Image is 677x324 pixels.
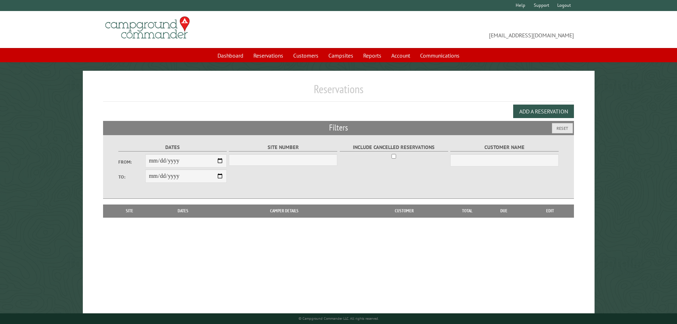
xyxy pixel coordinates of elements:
[324,49,358,62] a: Campsites
[229,143,337,152] label: Site Number
[482,205,526,217] th: Due
[118,143,227,152] label: Dates
[453,205,482,217] th: Total
[214,205,355,217] th: Camper Details
[249,49,288,62] a: Reservations
[416,49,464,62] a: Communications
[118,159,145,165] label: From:
[103,14,192,42] img: Campground Commander
[107,205,153,217] th: Site
[299,316,379,321] small: © Campground Commander LLC. All rights reserved.
[339,20,574,39] span: [EMAIL_ADDRESS][DOMAIN_NAME]
[513,105,574,118] button: Add a Reservation
[340,143,448,152] label: Include Cancelled Reservations
[118,174,145,180] label: To:
[526,205,574,217] th: Edit
[103,82,574,102] h1: Reservations
[450,143,559,152] label: Customer Name
[103,121,574,134] h2: Filters
[359,49,386,62] a: Reports
[552,123,573,133] button: Reset
[355,205,453,217] th: Customer
[289,49,323,62] a: Customers
[213,49,248,62] a: Dashboard
[153,205,214,217] th: Dates
[387,49,414,62] a: Account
